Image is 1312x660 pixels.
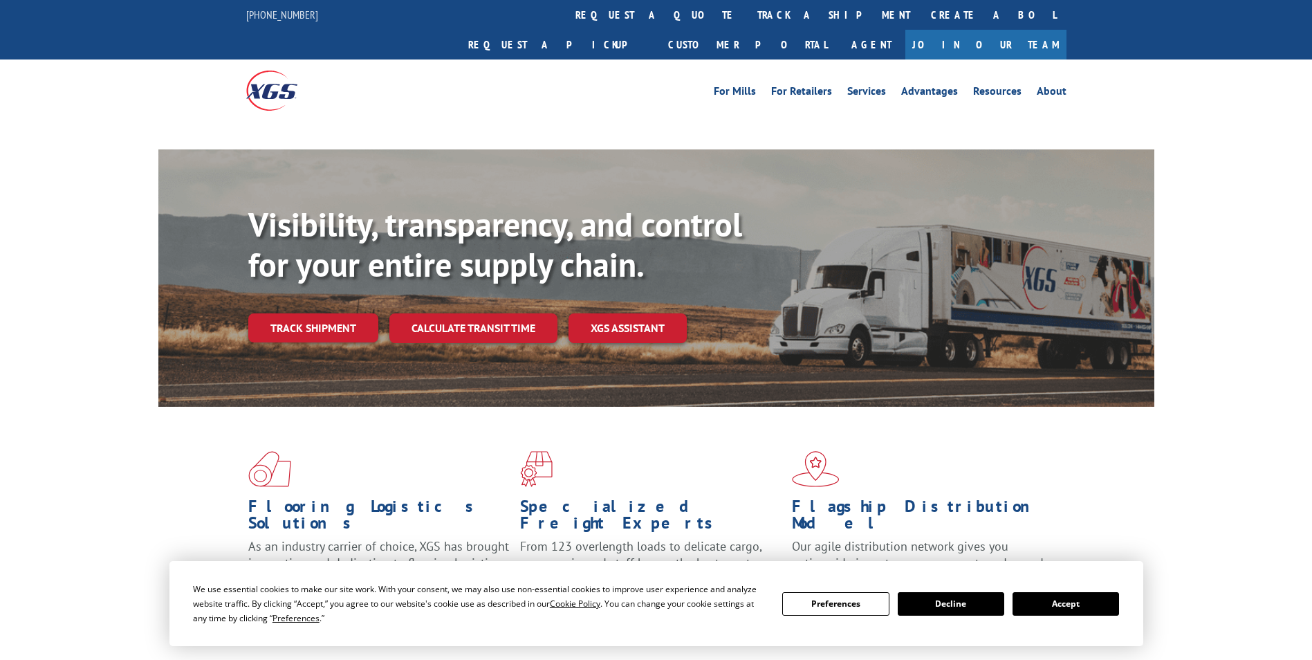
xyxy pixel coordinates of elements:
img: xgs-icon-focused-on-flooring-red [520,451,553,487]
button: Decline [898,592,1004,616]
a: XGS ASSISTANT [569,313,687,343]
a: Services [847,86,886,101]
h1: Flagship Distribution Model [792,498,1053,538]
button: Accept [1013,592,1119,616]
p: From 123 overlength loads to delicate cargo, our experienced staff knows the best way to move you... [520,538,782,600]
img: xgs-icon-flagship-distribution-model-red [792,451,840,487]
h1: Flooring Logistics Solutions [248,498,510,538]
a: Join Our Team [905,30,1066,59]
span: Cookie Policy [550,598,600,609]
a: [PHONE_NUMBER] [246,8,318,21]
a: Request a pickup [458,30,658,59]
div: We use essential cookies to make our site work. With your consent, we may also use non-essential ... [193,582,766,625]
span: Preferences [272,612,320,624]
a: For Mills [714,86,756,101]
button: Preferences [782,592,889,616]
a: Advantages [901,86,958,101]
a: For Retailers [771,86,832,101]
a: Calculate transit time [389,313,557,343]
a: Agent [838,30,905,59]
span: As an industry carrier of choice, XGS has brought innovation and dedication to flooring logistics... [248,538,509,587]
a: Resources [973,86,1022,101]
div: Cookie Consent Prompt [169,561,1143,646]
a: Track shipment [248,313,378,342]
span: Our agile distribution network gives you nationwide inventory management on demand. [792,538,1046,571]
img: xgs-icon-total-supply-chain-intelligence-red [248,451,291,487]
a: About [1037,86,1066,101]
b: Visibility, transparency, and control for your entire supply chain. [248,203,742,286]
a: Customer Portal [658,30,838,59]
h1: Specialized Freight Experts [520,498,782,538]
